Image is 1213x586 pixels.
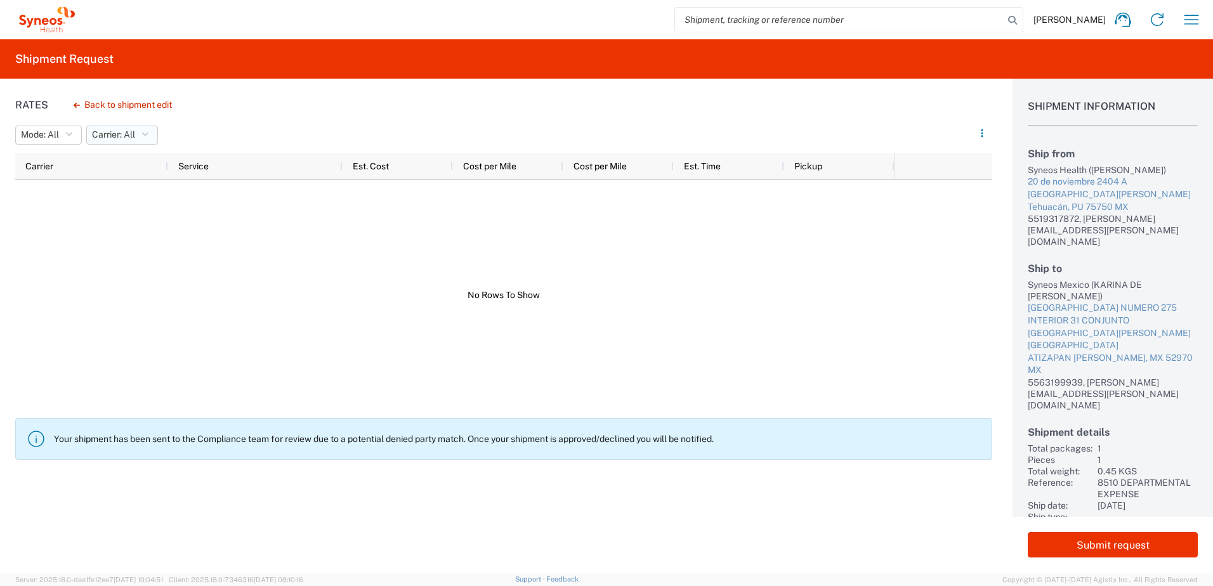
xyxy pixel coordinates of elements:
[178,161,209,171] span: Service
[1028,176,1198,213] a: 20 de noviembre 2404 A [GEOGRAPHIC_DATA][PERSON_NAME]Tehuacán, PU 75750 MX
[86,126,158,145] button: Carrier: All
[92,129,135,141] span: Carrier: All
[1028,426,1198,438] h2: Shipment details
[1028,443,1092,454] div: Total packages:
[1098,477,1198,500] div: 8510 DEPARTMENTAL EXPENSE
[1028,100,1198,126] h1: Shipment Information
[15,126,82,145] button: Mode: All
[1028,201,1198,214] div: Tehuacán, PU 75750 MX
[1098,454,1198,466] div: 1
[169,576,303,583] span: Client: 2025.18.0-7346316
[1028,532,1198,557] button: Submit request
[1028,302,1198,351] div: [GEOGRAPHIC_DATA] NUMERO 275 INTERIOR 31 CONJUNTO [GEOGRAPHIC_DATA][PERSON_NAME] [GEOGRAPHIC_DATA]
[21,129,59,141] span: Mode: All
[1028,500,1092,511] div: Ship date:
[15,51,114,67] h2: Shipment Request
[675,8,1004,32] input: Shipment, tracking or reference number
[1033,14,1106,25] span: [PERSON_NAME]
[1028,477,1092,500] div: Reference:
[463,161,516,171] span: Cost per Mile
[546,575,579,583] a: Feedback
[684,161,721,171] span: Est. Time
[1028,176,1198,200] div: 20 de noviembre 2404 A [GEOGRAPHIC_DATA][PERSON_NAME]
[1028,511,1092,523] div: Ship type:
[794,161,822,171] span: Pickup
[1002,574,1198,585] span: Copyright © [DATE]-[DATE] Agistix Inc., All Rights Reserved
[1098,466,1198,477] div: 0.45 KGS
[1028,352,1198,377] div: ATIZAPAN [PERSON_NAME], MX 52970 MX
[1028,164,1198,176] div: Syneos Health ([PERSON_NAME])
[63,94,182,116] button: Back to shipment edit
[114,576,163,583] span: [DATE] 10:04:51
[254,576,303,583] span: [DATE] 08:10:16
[574,161,627,171] span: Cost per Mile
[353,161,389,171] span: Est. Cost
[515,575,547,583] a: Support
[25,161,53,171] span: Carrier
[1028,377,1198,411] div: 5563199939, [PERSON_NAME][EMAIL_ADDRESS][PERSON_NAME][DOMAIN_NAME]
[1028,454,1092,466] div: Pieces
[1028,213,1198,247] div: 5519317872, [PERSON_NAME][EMAIL_ADDRESS][PERSON_NAME][DOMAIN_NAME]
[1098,443,1198,454] div: 1
[54,433,981,445] p: Your shipment has been sent to the Compliance team for review due to a potential denied party mat...
[1028,466,1092,477] div: Total weight:
[1028,263,1198,275] h2: Ship to
[1028,148,1198,160] h2: Ship from
[1028,302,1198,377] a: [GEOGRAPHIC_DATA] NUMERO 275 INTERIOR 31 CONJUNTO [GEOGRAPHIC_DATA][PERSON_NAME] [GEOGRAPHIC_DATA...
[15,99,48,111] h1: Rates
[1098,500,1198,511] div: [DATE]
[15,576,163,583] span: Server: 2025.18.0-daa1fe12ee7
[1028,279,1198,302] div: Syneos Mexico (KARINA DE [PERSON_NAME])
